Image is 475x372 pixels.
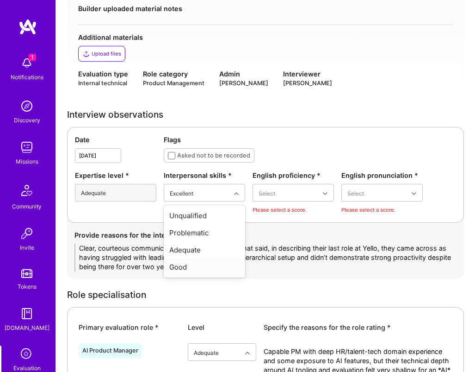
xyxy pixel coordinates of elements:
[143,79,204,88] div: Product Management
[74,230,456,240] div: Provide reasons for the interpersonal skills score *
[259,188,275,198] div: Select
[16,179,38,202] img: Community
[14,115,40,125] div: Discovery
[219,79,268,88] div: [PERSON_NAME]
[341,205,423,215] div: Please select a score.
[78,32,453,42] div: Additional materials
[219,69,268,79] div: Admin
[82,50,90,57] i: icon Upload2
[82,347,138,354] div: AI Product Manager
[253,170,334,180] div: English proficiency *
[12,202,42,211] div: Community
[78,69,128,79] div: Evaluation type
[75,135,156,145] div: Date
[253,205,334,215] div: Please select a score.
[18,97,36,115] img: discovery
[79,322,180,332] div: Primary evaluation role *
[341,170,423,180] div: English pronunciation *
[164,170,245,180] div: Interpersonal skills *
[283,69,332,79] div: Interviewer
[29,54,36,61] span: 1
[18,346,36,363] i: icon SelectionTeam
[245,351,250,355] i: icon Chevron
[21,269,32,278] img: tokens
[20,243,34,252] div: Invite
[19,19,37,35] img: logo
[264,322,452,332] div: Specify the reasons for the role rating *
[18,282,37,291] div: Tokens
[143,69,204,79] div: Role category
[16,157,38,166] div: Missions
[74,244,456,271] textarea: Clear, courteous communicator who engaged well. That said, in describing their last role at Yello...
[78,79,128,88] div: Internal technical
[92,50,121,57] div: Upload files
[164,207,245,224] div: Unqualified
[18,224,36,243] img: Invite
[78,4,453,13] div: Builder uploaded material notes
[164,259,245,276] div: Good
[18,138,36,157] img: teamwork
[194,347,219,357] div: Adequate
[283,79,332,88] div: [PERSON_NAME]
[18,304,36,323] img: guide book
[164,241,245,259] div: Adequate
[67,290,464,300] div: Role specialisation
[75,170,156,180] div: Expertise level *
[164,135,456,145] div: Flags
[347,188,364,198] div: Select
[323,191,327,196] i: icon Chevron
[177,151,250,160] div: Asked not to be recorded
[11,72,43,82] div: Notifications
[164,224,245,241] div: Problematic
[234,191,239,196] i: icon Chevron
[5,323,49,333] div: [DOMAIN_NAME]
[67,110,464,120] div: Interview observations
[412,191,416,196] i: icon Chevron
[170,188,193,198] div: Excellent
[188,322,256,332] div: Level
[18,54,36,72] img: bell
